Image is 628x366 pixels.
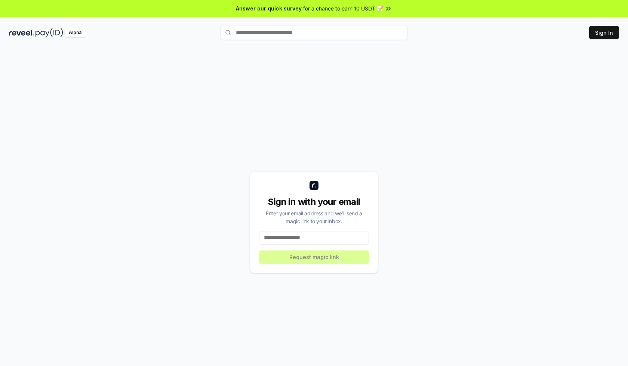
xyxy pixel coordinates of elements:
[65,28,86,37] div: Alpha
[236,4,302,12] span: Answer our quick survey
[259,209,369,225] div: Enter your email address and we’ll send a magic link to your inbox.
[589,26,619,39] button: Sign In
[303,4,383,12] span: for a chance to earn 10 USDT 📝
[310,181,318,190] img: logo_small
[259,196,369,208] div: Sign in with your email
[9,28,34,37] img: reveel_dark
[36,28,63,37] img: pay_id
